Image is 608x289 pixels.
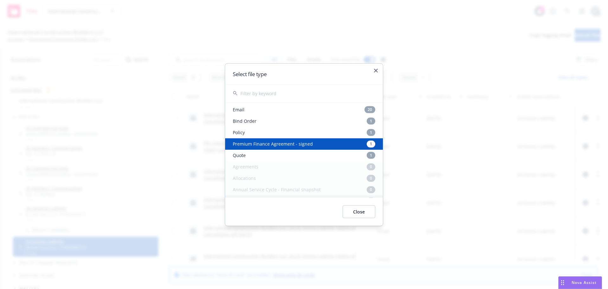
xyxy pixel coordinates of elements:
[367,129,375,136] div: 1
[225,102,383,198] div: Suggestions
[367,140,375,147] div: 1
[225,138,383,149] div: Premium Finance Agreement - signed
[367,152,375,159] div: 1
[367,117,375,124] div: 1
[225,127,383,138] div: Policy
[233,71,375,76] h2: Select file type
[240,84,375,102] input: Filter by keyword
[364,106,375,113] div: 20
[225,115,383,127] div: Bind Order
[225,149,383,161] div: Quote
[343,205,375,218] button: Close
[225,104,383,115] div: Email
